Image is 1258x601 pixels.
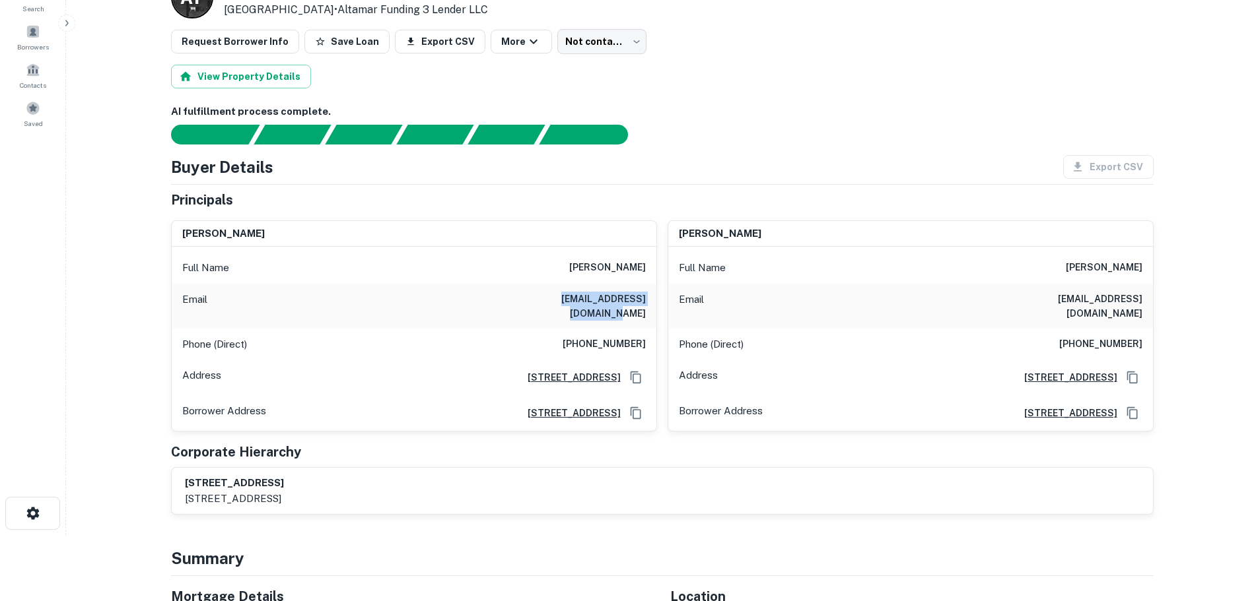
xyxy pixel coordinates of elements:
button: Request Borrower Info [171,30,299,53]
p: Email [679,292,704,321]
div: Your request is received and processing... [254,125,331,144]
h6: [PERSON_NAME] [182,226,265,241]
p: Address [182,367,221,387]
button: Copy Address [626,367,646,387]
iframe: Chat Widget [1192,495,1258,559]
div: Not contacted [557,29,646,54]
a: [STREET_ADDRESS] [517,406,621,420]
a: Borrowers [4,19,62,55]
h5: Corporate Hierarchy [171,442,301,462]
h6: [STREET_ADDRESS] [185,476,284,491]
p: Address [679,367,718,387]
a: Altamar Funding 3 Lender LLC [337,3,488,16]
button: Save Loan [304,30,390,53]
h6: [PHONE_NUMBER] [1059,336,1142,352]
button: More [491,30,552,53]
span: Borrowers [17,42,49,52]
a: [STREET_ADDRESS] [517,370,621,385]
button: Copy Address [626,403,646,423]
button: Export CSV [395,30,485,53]
span: Saved [24,118,43,129]
h6: [PHONE_NUMBER] [563,336,646,352]
a: Saved [4,96,62,131]
h6: [PERSON_NAME] [679,226,761,241]
p: [GEOGRAPHIC_DATA] • [224,2,488,18]
p: Phone (Direct) [679,336,744,352]
button: Copy Address [1123,403,1142,423]
button: Copy Address [1123,367,1142,387]
p: Borrower Address [182,403,266,423]
button: View Property Details [171,65,311,88]
a: [STREET_ADDRESS] [1014,406,1117,420]
p: Email [182,292,207,321]
h6: [PERSON_NAME] [1066,260,1142,276]
a: [STREET_ADDRESS] [1014,370,1117,385]
h6: [EMAIL_ADDRESS][DOMAIN_NAME] [984,292,1142,321]
h6: AI fulfillment process complete. [171,104,1154,119]
h4: Buyer Details [171,155,273,179]
div: Sending borrower request to AI... [155,125,254,144]
p: Full Name [182,260,229,276]
h6: [EMAIL_ADDRESS][DOMAIN_NAME] [487,292,646,321]
span: Contacts [20,80,46,90]
span: Search [22,3,44,14]
a: Contacts [4,57,62,93]
p: Phone (Direct) [182,336,247,352]
div: AI fulfillment process complete. [540,125,644,144]
div: Principals found, still searching for contact information. This may take time... [468,125,545,144]
div: Documents found, AI parsing details... [325,125,402,144]
p: Full Name [679,260,726,276]
div: Principals found, AI now looking for contact information... [396,125,473,144]
h4: Summary [171,546,1154,570]
p: [STREET_ADDRESS] [185,491,284,507]
p: Borrower Address [679,403,763,423]
h5: Principals [171,190,233,210]
h6: [PERSON_NAME] [569,260,646,276]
